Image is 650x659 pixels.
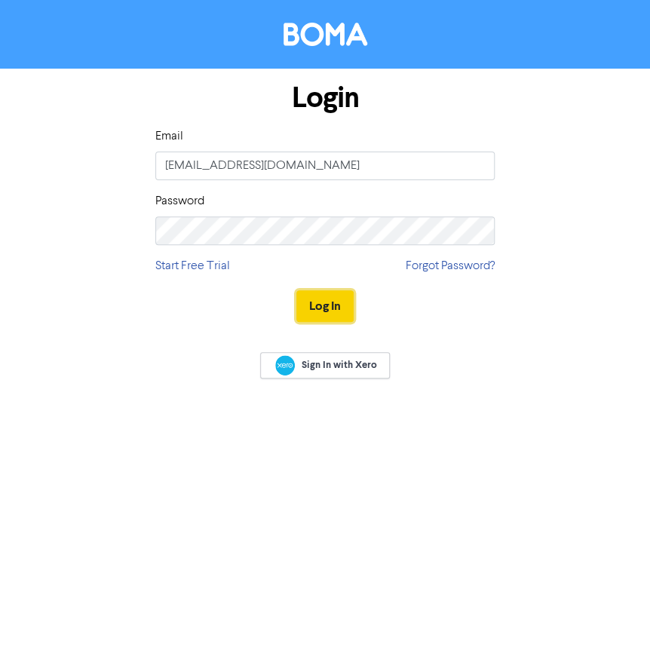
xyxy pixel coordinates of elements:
label: Email [155,127,183,146]
a: Sign In with Xero [260,352,390,379]
span: Sign In with Xero [302,358,377,372]
iframe: Chat Widget [461,496,650,659]
a: Forgot Password? [406,257,495,275]
img: Xero logo [275,355,295,375]
img: BOMA Logo [284,23,367,46]
button: Log In [296,290,354,322]
label: Password [155,192,204,210]
h1: Login [155,81,495,115]
a: Start Free Trial [155,257,230,275]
